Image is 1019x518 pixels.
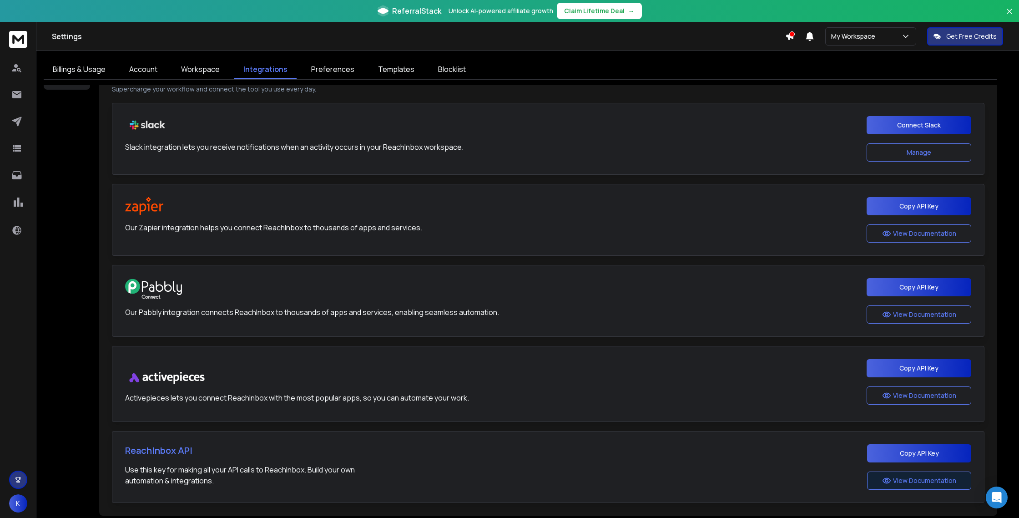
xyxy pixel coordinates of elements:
button: Claim Lifetime Deal→ [557,3,642,19]
button: Manage [867,143,971,162]
p: Unlock AI-powered affiliate growth [449,6,553,15]
span: → [628,6,635,15]
a: Templates [369,60,424,79]
button: Get Free Credits [927,27,1003,46]
button: K [9,494,27,513]
p: Activepieces lets you connect Reachinbox with the most popular apps, so you can automate your work. [125,392,469,403]
p: Get Free Credits [946,32,997,41]
p: Slack integration lets you receive notifications when an activity occurs in your ReachInbox works... [125,142,464,152]
button: Connect Slack [867,116,971,134]
a: Billings & Usage [44,60,115,79]
p: Our Pabbly integration connects ReachInbox to thousands of apps and services, enabling seamless a... [125,307,499,318]
button: Copy API Key [867,444,971,462]
p: My Workspace [831,32,879,41]
button: Close banner [1004,5,1015,27]
button: Copy API Key [867,197,971,215]
button: Copy API Key [867,278,971,296]
h1: ReachInbox API [125,444,355,457]
a: Blocklist [429,60,475,79]
h1: Settings [52,31,785,42]
span: ReferralStack [392,5,441,16]
button: View Documentation [867,386,971,405]
p: Use this key for making all your API calls to ReachInbox. Build your own automation & integrations. [125,464,355,486]
button: Copy API Key [867,359,971,377]
button: View Documentation [867,305,971,324]
a: Workspace [172,60,229,79]
a: Preferences [302,60,363,79]
p: Our Zapier integration helps you connect ReachInbox to thousands of apps and services. [125,222,422,233]
a: Integrations [234,60,297,79]
p: Supercharge your workflow and connect the tool you use every day. [112,85,984,94]
button: View Documentation [867,472,971,490]
button: View Documentation [867,224,971,243]
div: Open Intercom Messenger [986,487,1008,508]
a: Account [120,60,166,79]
